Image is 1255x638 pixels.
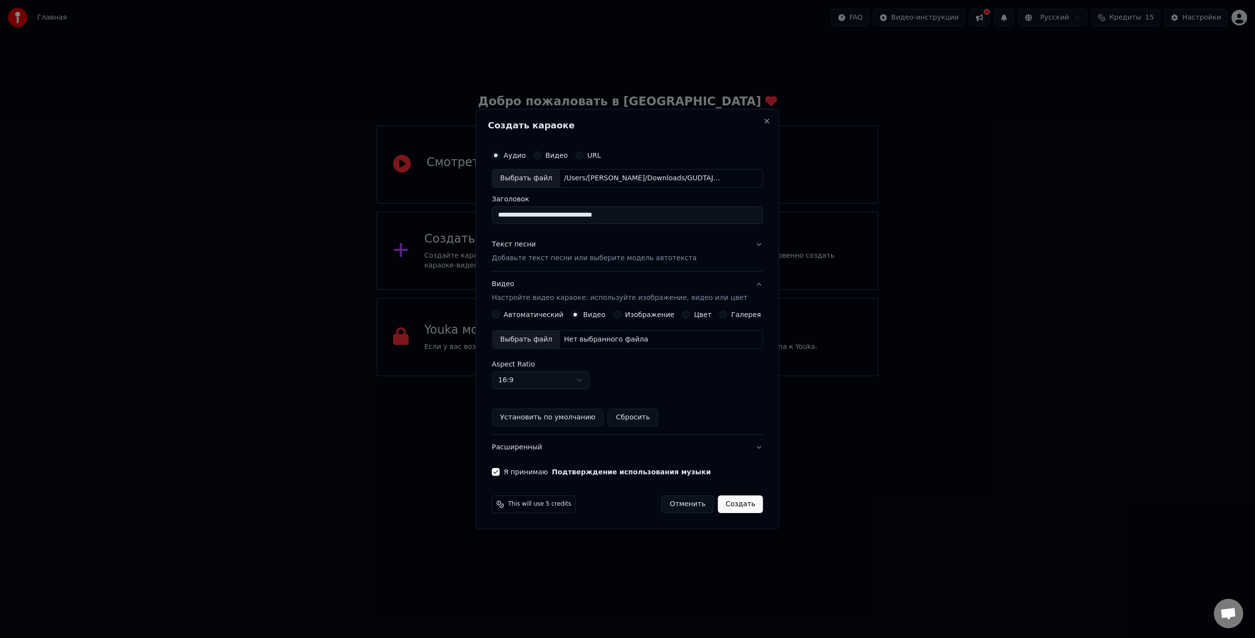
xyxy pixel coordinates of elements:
label: Автоматический [503,311,563,318]
label: Заголовок [492,196,763,202]
label: Я принимаю [503,468,711,475]
div: /Users/[PERSON_NAME]/Downloads/GUDTAJMS_NAIV_-_YA_ustal_([DOMAIN_NAME]).mp3 [560,173,727,183]
button: Установить по умолчанию [492,409,603,426]
label: Видео [583,311,605,318]
label: Видео [545,152,568,159]
button: Сбросить [608,409,658,426]
label: Аудио [503,152,526,159]
button: Расширенный [492,435,763,460]
div: Видео [492,279,747,303]
div: Выбрать файл [492,331,560,348]
div: ВидеоНастройте видео караоке: используйте изображение, видео или цвет [492,311,763,434]
div: Текст песни [492,240,536,249]
button: Я принимаю [552,468,711,475]
p: Настройте видео караоке: используйте изображение, видео или цвет [492,293,747,303]
h2: Создать караоке [488,121,767,130]
span: This will use 5 credits [508,500,571,508]
label: Aspect Ratio [492,361,763,368]
button: ВидеоНастройте видео караоке: используйте изображение, видео или цвет [492,271,763,311]
div: Нет выбранного файла [560,335,652,344]
div: Выбрать файл [492,170,560,187]
p: Добавьте текст песни или выберите модель автотекста [492,253,697,263]
button: Текст песниДобавьте текст песни или выберите модель автотекста [492,232,763,271]
label: URL [587,152,601,159]
label: Галерея [731,311,761,318]
label: Цвет [694,311,712,318]
button: Создать [718,495,763,513]
button: Отменить [661,495,714,513]
label: Изображение [625,311,675,318]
